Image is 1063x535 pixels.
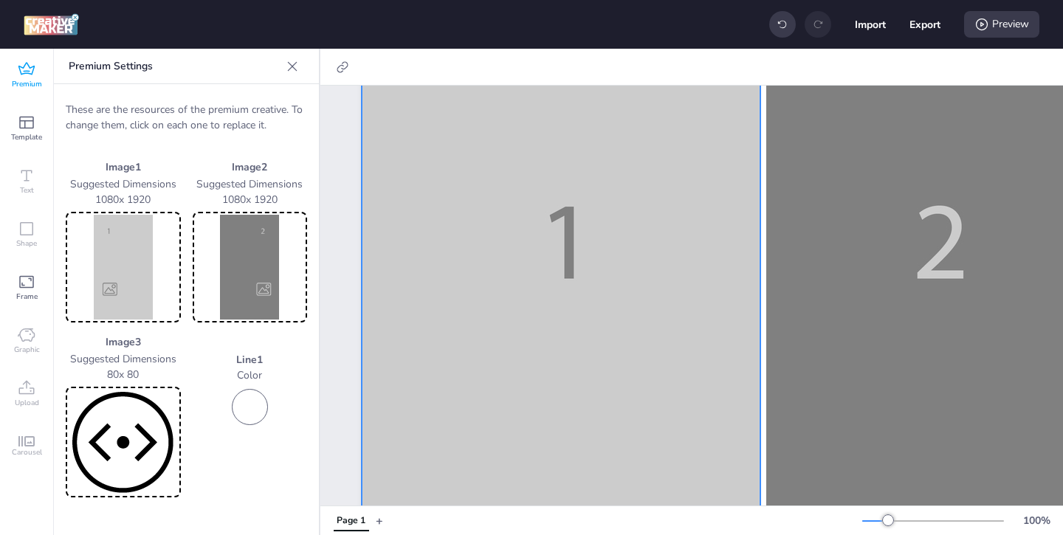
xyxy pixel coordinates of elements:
[193,367,308,383] p: Color
[69,49,281,84] p: Premium Settings
[12,446,42,458] span: Carousel
[66,367,181,382] p: 80 x 80
[193,192,308,207] p: 1080 x 1920
[66,159,181,175] p: Image 1
[66,176,181,192] p: Suggested Dimensions
[909,9,940,40] button: Export
[326,508,376,534] div: Tabs
[69,390,178,494] img: Preview
[12,78,42,90] span: Premium
[14,344,40,356] span: Graphic
[69,215,178,320] img: Preview
[66,334,181,350] p: Image 3
[15,397,39,409] span: Upload
[16,291,38,303] span: Frame
[964,11,1039,38] div: Preview
[376,508,383,534] button: +
[16,238,37,249] span: Shape
[855,9,886,40] button: Import
[66,192,181,207] p: 1080 x 1920
[1019,513,1054,528] div: 100 %
[193,176,308,192] p: Suggested Dimensions
[193,352,308,367] p: Line 1
[337,514,365,528] div: Page 1
[66,102,307,133] p: These are the resources of the premium creative. To change them, click on each one to replace it.
[66,351,181,367] p: Suggested Dimensions
[196,215,305,320] img: Preview
[193,159,308,175] p: Image 2
[11,131,42,143] span: Template
[20,184,34,196] span: Text
[24,13,79,35] img: logo Creative Maker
